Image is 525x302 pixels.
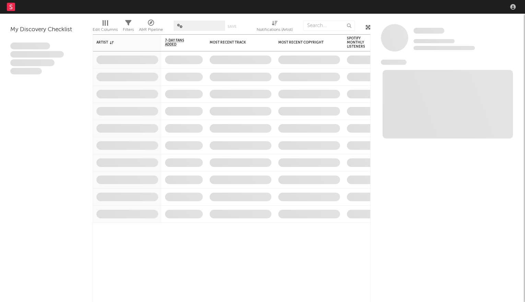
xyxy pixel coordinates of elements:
[413,27,444,34] a: Some Artist
[139,17,163,37] div: A&R Pipeline
[10,68,42,75] span: Aliquam viverra
[413,28,444,34] span: Some Artist
[257,17,293,37] div: Notifications (Artist)
[381,60,407,65] span: News Feed
[10,43,50,49] span: Lorem ipsum dolor
[93,26,118,34] div: Edit Columns
[303,21,355,31] input: Search...
[278,40,330,45] div: Most Recent Copyright
[10,26,82,34] div: My Discovery Checklist
[257,26,293,34] div: Notifications (Artist)
[413,39,455,43] span: Tracking Since: [DATE]
[10,59,55,66] span: Praesent ac interdum
[165,38,192,47] span: 7-Day Fans Added
[93,17,118,37] div: Edit Columns
[96,40,148,45] div: Artist
[123,17,134,37] div: Filters
[210,40,261,45] div: Most Recent Track
[413,46,475,50] span: 0 fans last week
[123,26,134,34] div: Filters
[347,36,371,49] div: Spotify Monthly Listeners
[139,26,163,34] div: A&R Pipeline
[227,25,236,28] button: Save
[10,51,64,58] span: Integer aliquet in purus et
